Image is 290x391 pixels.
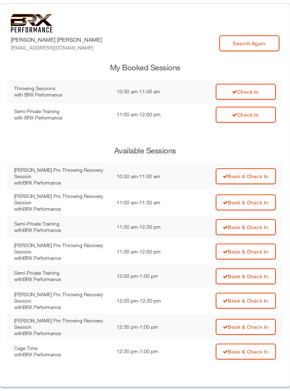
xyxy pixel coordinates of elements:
img: 6f7da32581c89ca25d665dc3aae533e4f14fe3ef_original.svg [11,14,53,33]
h3: My Booked Sessions [7,62,283,73]
div: with BRX Performance [14,92,110,98]
div: [PERSON_NAME] Pro Throwing Recovery Session [14,167,110,180]
td: 11:30 am - 12:30 pm [113,216,185,239]
div: [PERSON_NAME] Pro Throwing Recovery Session [14,317,110,330]
div: [PERSON_NAME] Pro Throwing Recovery Session [14,193,110,206]
h3: Available Sessions [7,145,283,156]
label: [PERSON_NAME] [PERSON_NAME] [11,35,102,51]
div: with BRX Performance [14,276,110,282]
div: [EMAIL_ADDRESS][DOMAIN_NAME] [11,44,102,51]
div: with BRX Performance [14,180,110,186]
a: Book & Check In [216,244,276,259]
div: with BRX Performance [14,304,110,310]
div: with BRX Performance [14,227,110,233]
a: Book & Check In [216,344,276,360]
a: Book & Check In [216,168,276,184]
div: [PERSON_NAME] Pro Throwing Recovery Session [14,242,110,255]
div: with BRX Performance [14,255,110,261]
div: Semi-Private Training [14,108,110,115]
a: Book & Check In [216,219,276,235]
div: with BRX Performance [14,115,110,121]
td: 11:00 am - 12:00 pm [113,103,184,126]
a: Book & Check In [216,268,276,284]
td: 11:30 am - 12:00 pm [113,239,185,265]
div: with BRX Performance [14,351,110,358]
td: 11:00 am - 11:30 am [113,189,185,216]
td: 10:30 am - 11:00 am [113,163,185,189]
a: Check In [216,107,276,123]
div: Throwing Sessions [14,85,110,92]
a: Search Again [219,35,279,51]
a: Book & Check In [216,194,276,210]
td: 10:30 am - 11:00 am [113,80,184,103]
a: Book & Check In [216,293,276,309]
a: Check In [216,84,276,100]
div: with BRX Performance [14,330,110,337]
td: 12:00 pm - 1:00 pm [113,265,185,288]
div: Semi-Private Training [14,270,110,276]
td: 12:30 pm - 1:00 pm [113,340,185,363]
div: with BRX Performance [14,206,110,212]
div: [PERSON_NAME] Pro Throwing Recovery Session [14,291,110,304]
td: 12:00 pm - 12:30 pm [113,288,185,314]
div: Semi-Private Training [14,221,110,227]
td: 12:30 pm - 1:00 pm [113,314,185,340]
a: Book & Check In [216,319,276,335]
div: Cage Time [14,345,110,351]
